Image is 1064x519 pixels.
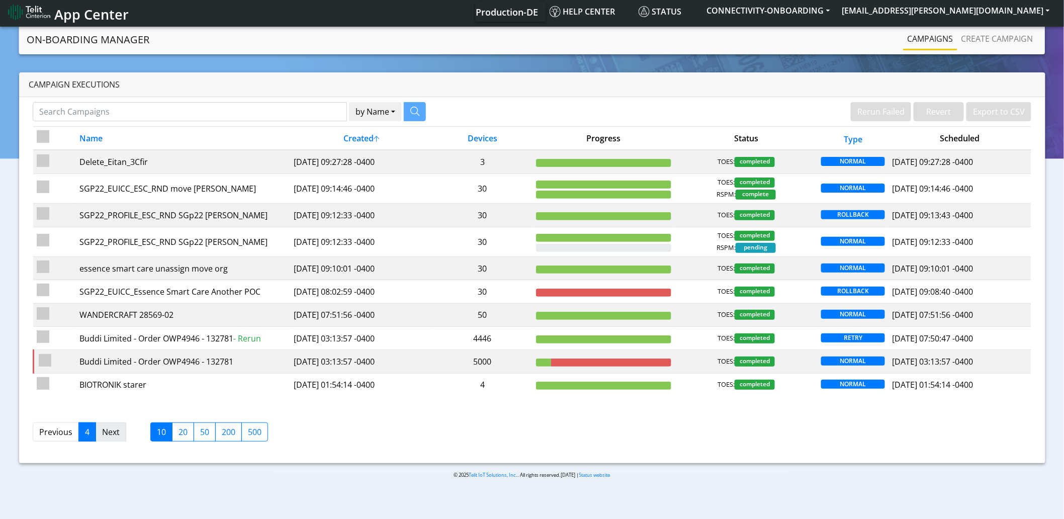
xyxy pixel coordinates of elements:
a: Status [635,2,701,22]
label: 500 [241,422,268,442]
label: 200 [215,422,242,442]
td: [DATE] 09:12:33 -0400 [290,227,433,256]
span: TOES: [718,357,735,367]
span: [DATE] 09:08:40 -0400 [893,286,973,297]
span: Production-DE [476,6,538,18]
span: - Rerun [233,333,261,344]
a: On-Boarding Manager [27,30,150,50]
span: [DATE] 09:13:43 -0400 [893,210,973,221]
div: Campaign Executions [19,72,1045,97]
span: Help center [550,6,615,17]
label: 10 [150,422,172,442]
a: Create campaign [957,29,1037,49]
img: logo-telit-cinterion-gw-new.png [8,4,50,20]
td: 30 [432,280,533,303]
td: [DATE] 03:13:57 -0400 [290,327,433,350]
span: NORMAL [821,380,885,389]
span: TOES: [718,178,735,188]
button: Export to CSV [966,102,1031,121]
span: RETRY [821,333,885,342]
span: RSPM: [717,190,736,200]
span: [DATE] 07:51:56 -0400 [893,309,973,320]
span: NORMAL [821,184,885,193]
div: SGP22_EUICC_ESC_RND move [PERSON_NAME] [79,183,286,195]
span: [DATE] 09:27:28 -0400 [893,156,973,167]
th: Type [818,127,889,150]
label: 20 [172,422,194,442]
div: Delete_Eitan_3Cfir [79,156,286,168]
a: Campaigns [904,29,957,49]
span: Status [639,6,682,17]
a: Previous [33,422,79,442]
a: 4 [78,422,96,442]
input: Search Campaigns [33,102,347,121]
span: NORMAL [821,264,885,273]
a: Status website [579,472,610,478]
td: 4 [432,373,533,396]
span: [DATE] 09:12:33 -0400 [893,236,973,247]
span: ROLLBACK [821,210,885,219]
span: completed [735,178,775,188]
span: TOES: [718,380,735,390]
th: Scheduled [889,127,1032,150]
span: pending [736,243,776,253]
th: Progress [533,127,675,150]
span: TOES: [718,333,735,343]
td: [DATE] 09:27:28 -0400 [290,150,433,174]
td: 30 [432,174,533,203]
span: TOES: [718,210,735,220]
th: Name [76,127,290,150]
button: by Name [349,102,402,121]
span: TOES: [718,157,735,167]
div: SGP22_PROFILE_ESC_RND SGp22 [PERSON_NAME] [79,209,286,221]
span: [DATE] 03:13:57 -0400 [893,356,973,367]
label: 50 [194,422,216,442]
span: TOES: [718,264,735,274]
span: NORMAL [821,310,885,319]
img: status.svg [639,6,650,17]
td: [DATE] 07:51:56 -0400 [290,303,433,326]
td: 50 [432,303,533,326]
span: [DATE] 09:10:01 -0400 [893,263,973,274]
span: NORMAL [821,237,885,246]
span: completed [735,287,775,297]
span: [DATE] 01:54:14 -0400 [893,379,973,390]
span: TOES: [718,287,735,297]
span: completed [735,310,775,320]
button: [EMAIL_ADDRESS][PERSON_NAME][DOMAIN_NAME] [836,2,1056,20]
td: [DATE] 03:13:57 -0400 [290,350,433,373]
span: completed [735,380,775,390]
span: NORMAL [821,157,885,166]
div: Buddi Limited - Order OWP4946 - 132781 [79,332,286,344]
th: Created [290,127,433,150]
span: completed [735,231,775,241]
button: Rerun Failed [851,102,911,121]
td: 30 [432,204,533,227]
td: 30 [432,227,533,256]
button: CONNECTIVITY-ONBOARDING [701,2,836,20]
th: Devices [432,127,533,150]
span: ROLLBACK [821,287,885,296]
div: WANDERCRAFT 28569-02 [79,309,286,321]
div: Buddi Limited - Order OWP4946 - 132781 [79,356,286,368]
td: [DATE] 09:14:46 -0400 [290,174,433,203]
img: knowledge.svg [550,6,561,17]
span: TOES: [718,310,735,320]
span: App Center [54,5,129,24]
button: Revert [914,102,964,121]
a: Help center [546,2,635,22]
td: [DATE] 09:12:33 -0400 [290,204,433,227]
span: complete [736,190,776,200]
span: [DATE] 09:14:46 -0400 [893,183,973,194]
span: completed [735,264,775,274]
span: NORMAL [821,357,885,366]
td: [DATE] 08:02:59 -0400 [290,280,433,303]
span: [DATE] 07:50:47 -0400 [893,333,973,344]
td: 30 [432,256,533,280]
span: TOES: [718,231,735,241]
th: Status [675,127,818,150]
td: 5000 [432,350,533,373]
a: Telit IoT Solutions, Inc. [469,472,518,478]
td: [DATE] 09:10:01 -0400 [290,256,433,280]
span: completed [735,157,775,167]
